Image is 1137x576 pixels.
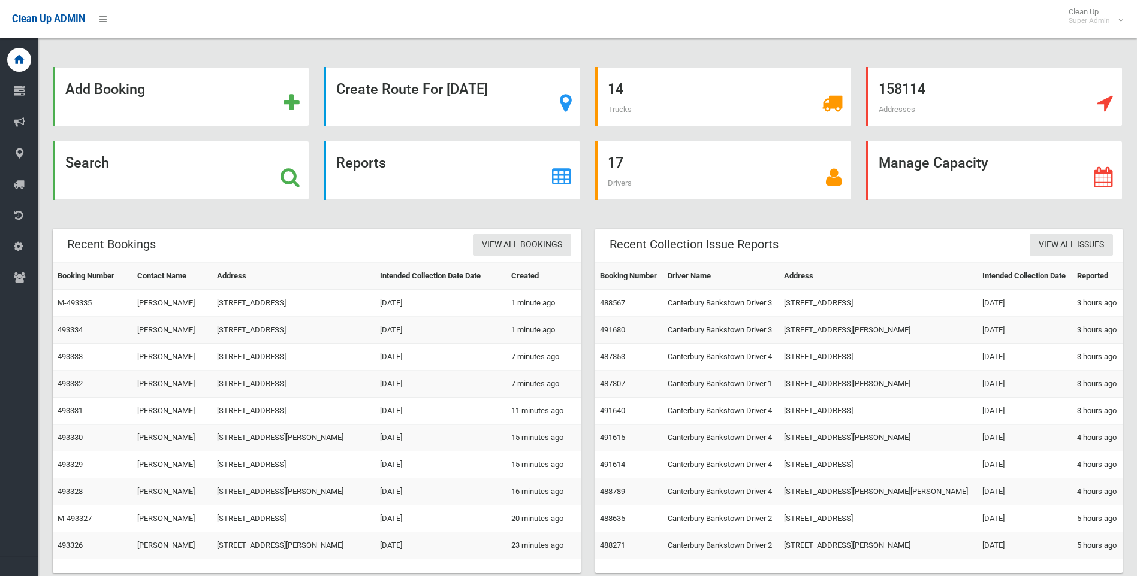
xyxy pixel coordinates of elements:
[375,371,507,398] td: [DATE]
[506,371,580,398] td: 7 minutes ago
[600,487,625,496] a: 488789
[58,460,83,469] a: 493329
[663,263,779,290] th: Driver Name
[132,451,213,478] td: [PERSON_NAME]
[58,541,83,550] a: 493326
[1072,317,1123,344] td: 3 hours ago
[595,233,793,256] header: Recent Collection Issue Reports
[779,344,977,371] td: [STREET_ADDRESS]
[375,398,507,425] td: [DATE]
[663,425,779,451] td: Canterbury Bankstown Driver 4
[132,317,213,344] td: [PERSON_NAME]
[779,263,977,290] th: Address
[336,81,488,98] strong: Create Route For [DATE]
[506,398,580,425] td: 11 minutes ago
[324,67,580,126] a: Create Route For [DATE]
[595,263,663,290] th: Booking Number
[132,344,213,371] td: [PERSON_NAME]
[600,460,625,469] a: 491614
[132,263,213,290] th: Contact Name
[132,532,213,559] td: [PERSON_NAME]
[1069,16,1110,25] small: Super Admin
[53,263,132,290] th: Booking Number
[1072,505,1123,532] td: 5 hours ago
[375,478,507,505] td: [DATE]
[1072,371,1123,398] td: 3 hours ago
[600,352,625,361] a: 487853
[58,298,92,307] a: M-493335
[1072,263,1123,290] th: Reported
[600,379,625,388] a: 487807
[324,141,580,200] a: Reports
[608,105,632,114] span: Trucks
[212,425,375,451] td: [STREET_ADDRESS][PERSON_NAME]
[600,541,625,550] a: 488271
[879,154,988,171] strong: Manage Capacity
[212,290,375,317] td: [STREET_ADDRESS]
[1072,532,1123,559] td: 5 hours ago
[779,317,977,344] td: [STREET_ADDRESS][PERSON_NAME]
[212,532,375,559] td: [STREET_ADDRESS][PERSON_NAME]
[978,478,1073,505] td: [DATE]
[375,344,507,371] td: [DATE]
[1072,451,1123,478] td: 4 hours ago
[1030,234,1113,256] a: View All Issues
[212,505,375,532] td: [STREET_ADDRESS]
[53,233,170,256] header: Recent Bookings
[663,317,779,344] td: Canterbury Bankstown Driver 3
[779,371,977,398] td: [STREET_ADDRESS][PERSON_NAME]
[473,234,571,256] a: View All Bookings
[58,406,83,415] a: 493331
[1072,425,1123,451] td: 4 hours ago
[779,532,977,559] td: [STREET_ADDRESS][PERSON_NAME]
[375,532,507,559] td: [DATE]
[663,451,779,478] td: Canterbury Bankstown Driver 4
[663,371,779,398] td: Canterbury Bankstown Driver 1
[212,451,375,478] td: [STREET_ADDRESS]
[506,290,580,317] td: 1 minute ago
[663,290,779,317] td: Canterbury Bankstown Driver 3
[663,398,779,425] td: Canterbury Bankstown Driver 4
[779,451,977,478] td: [STREET_ADDRESS]
[132,290,213,317] td: [PERSON_NAME]
[1072,398,1123,425] td: 3 hours ago
[779,478,977,505] td: [STREET_ADDRESS][PERSON_NAME][PERSON_NAME]
[375,263,507,290] th: Intended Collection Date Date
[212,344,375,371] td: [STREET_ADDRESS]
[779,290,977,317] td: [STREET_ADDRESS]
[53,141,309,200] a: Search
[132,478,213,505] td: [PERSON_NAME]
[506,451,580,478] td: 15 minutes ago
[608,154,623,171] strong: 17
[978,451,1073,478] td: [DATE]
[978,505,1073,532] td: [DATE]
[1072,344,1123,371] td: 3 hours ago
[212,263,375,290] th: Address
[375,451,507,478] td: [DATE]
[978,344,1073,371] td: [DATE]
[506,478,580,505] td: 16 minutes ago
[663,478,779,505] td: Canterbury Bankstown Driver 4
[132,371,213,398] td: [PERSON_NAME]
[506,532,580,559] td: 23 minutes ago
[978,532,1073,559] td: [DATE]
[375,425,507,451] td: [DATE]
[595,67,852,126] a: 14 Trucks
[879,81,925,98] strong: 158114
[1063,7,1122,25] span: Clean Up
[1072,290,1123,317] td: 3 hours ago
[779,505,977,532] td: [STREET_ADDRESS]
[212,371,375,398] td: [STREET_ADDRESS]
[506,425,580,451] td: 15 minutes ago
[595,141,852,200] a: 17 Drivers
[375,505,507,532] td: [DATE]
[58,514,92,523] a: M-493327
[1072,478,1123,505] td: 4 hours ago
[132,425,213,451] td: [PERSON_NAME]
[132,505,213,532] td: [PERSON_NAME]
[132,398,213,425] td: [PERSON_NAME]
[978,371,1073,398] td: [DATE]
[375,290,507,317] td: [DATE]
[600,298,625,307] a: 488567
[58,352,83,361] a: 493333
